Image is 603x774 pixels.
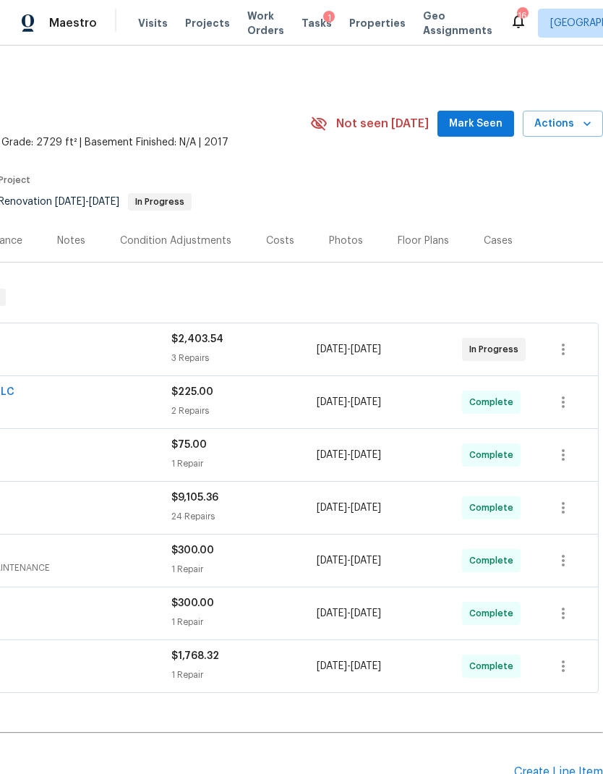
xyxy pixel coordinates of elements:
span: $300.00 [171,598,214,608]
div: 16 [517,9,527,23]
span: [DATE] [351,556,381,566]
span: [DATE] [351,344,381,354]
div: 24 Repairs [171,509,317,524]
div: Notes [57,234,85,248]
span: $300.00 [171,545,214,556]
span: [DATE] [317,556,347,566]
span: Complete [469,606,519,621]
span: Geo Assignments [423,9,492,38]
span: [DATE] [351,450,381,460]
span: - [317,659,381,673]
span: Tasks [301,18,332,28]
span: - [317,448,381,462]
div: Costs [266,234,294,248]
span: Not seen [DATE] [336,116,429,131]
button: Actions [523,111,603,137]
span: [DATE] [351,503,381,513]
div: Cases [484,234,513,248]
span: Complete [469,659,519,673]
div: 1 [323,11,335,25]
span: $2,403.54 [171,334,223,344]
span: $225.00 [171,387,213,397]
span: In Progress [469,342,524,357]
span: Properties [349,16,406,30]
span: $9,105.36 [171,493,218,503]
span: Complete [469,395,519,409]
span: Actions [534,115,591,133]
span: [DATE] [317,397,347,407]
div: 3 Repairs [171,351,317,365]
span: Complete [469,553,519,568]
span: Complete [469,448,519,462]
span: [DATE] [317,450,347,460]
span: [DATE] [317,503,347,513]
span: Visits [138,16,168,30]
span: [DATE] [351,397,381,407]
span: - [317,606,381,621]
span: [DATE] [89,197,119,207]
span: [DATE] [317,661,347,671]
span: $75.00 [171,440,207,450]
div: Floor Plans [398,234,449,248]
div: Condition Adjustments [120,234,231,248]
div: Photos [329,234,363,248]
div: 1 Repair [171,668,317,682]
span: $1,768.32 [171,651,219,661]
span: Projects [185,16,230,30]
button: Mark Seen [437,111,514,137]
span: - [317,501,381,515]
span: Work Orders [247,9,284,38]
span: [DATE] [351,661,381,671]
span: [DATE] [317,608,347,618]
span: [DATE] [55,197,85,207]
span: Mark Seen [449,115,502,133]
div: 2 Repairs [171,404,317,418]
span: [DATE] [317,344,347,354]
span: Maestro [49,16,97,30]
span: Complete [469,501,519,515]
span: - [317,395,381,409]
span: [DATE] [351,608,381,618]
span: - [317,342,381,357]
div: 1 Repair [171,615,317,629]
span: In Progress [129,197,190,206]
span: - [55,197,119,207]
div: 1 Repair [171,456,317,471]
div: 1 Repair [171,562,317,577]
span: - [317,553,381,568]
